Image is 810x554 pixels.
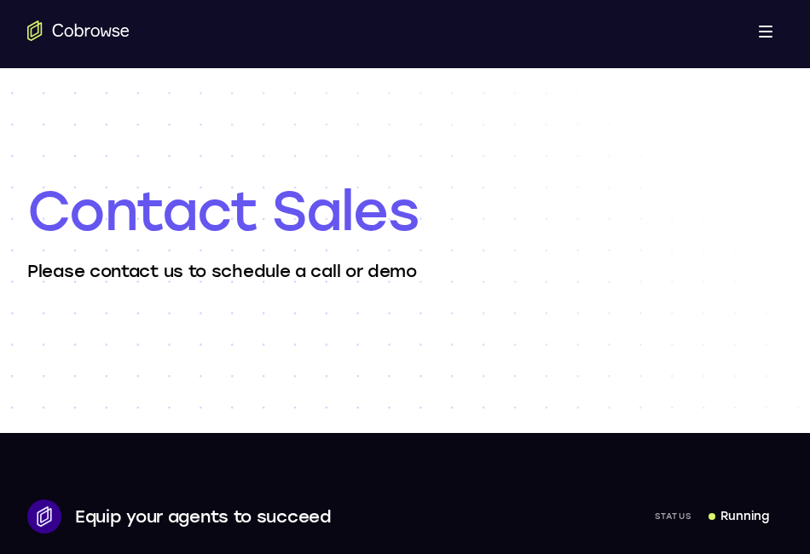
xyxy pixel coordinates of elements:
[720,508,769,525] div: Running
[27,20,130,41] a: Go to the home page
[27,259,783,283] p: Please contact us to schedule a call or demo
[27,177,783,245] h1: Contact Sales
[75,506,332,527] span: Equip your agents to succeed
[702,501,776,532] a: Running
[648,505,699,528] div: Status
